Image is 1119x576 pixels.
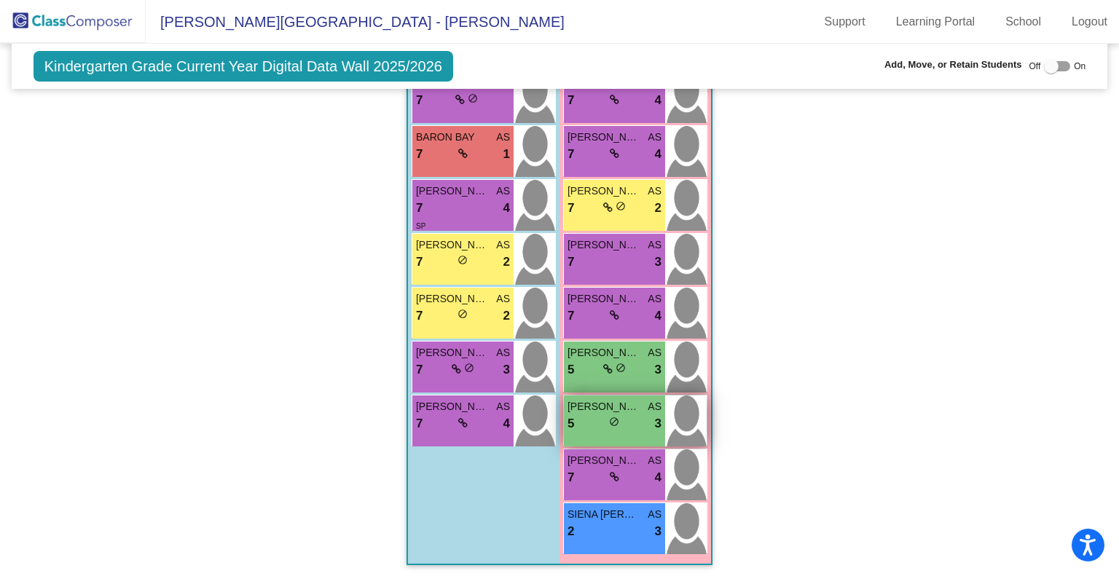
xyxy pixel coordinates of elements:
span: 2 [655,199,661,218]
a: Support [813,10,877,33]
span: AS [496,130,510,145]
span: 4 [655,91,661,110]
span: Off [1029,60,1040,73]
span: do_not_disturb_alt [458,309,468,319]
span: AS [648,291,661,307]
span: 7 [416,253,423,272]
span: [PERSON_NAME] [416,345,489,360]
span: On [1074,60,1085,73]
span: SIENA [PERSON_NAME] [568,507,640,522]
span: 1 [503,145,510,164]
span: AS [648,453,661,468]
span: 7 [416,199,423,218]
span: do_not_disturb_alt [464,363,474,373]
span: 4 [503,414,510,433]
span: AS [648,130,661,145]
span: 7 [416,91,423,110]
span: 7 [568,199,574,218]
span: 2 [568,522,574,541]
span: do_not_disturb_alt [458,255,468,265]
span: do_not_disturb_alt [616,201,626,211]
span: [PERSON_NAME] [416,237,489,253]
span: 7 [416,145,423,164]
span: [PERSON_NAME] [568,399,640,414]
span: Kindergarten Grade Current Year Digital Data Wall 2025/2026 [34,51,453,82]
span: AS [648,237,661,253]
span: BARON BAY [416,130,489,145]
a: School [994,10,1053,33]
span: 7 [416,360,423,379]
span: 5 [568,414,574,433]
span: [PERSON_NAME] [PERSON_NAME] [568,237,640,253]
span: 7 [568,468,574,487]
span: 3 [655,522,661,541]
span: AS [496,184,510,199]
span: 3 [655,253,661,272]
span: [PERSON_NAME][GEOGRAPHIC_DATA] - [PERSON_NAME] [146,10,565,33]
span: AS [648,507,661,522]
span: 4 [655,145,661,164]
span: AS [496,237,510,253]
span: 3 [503,360,510,379]
span: [PERSON_NAME] [PERSON_NAME] [568,345,640,360]
span: AS [496,345,510,360]
span: 7 [568,145,574,164]
span: [PERSON_NAME] [568,130,640,145]
span: AS [496,399,510,414]
span: 2 [503,307,510,326]
span: 4 [655,468,661,487]
span: AS [496,291,510,307]
span: 3 [655,414,661,433]
span: [PERSON_NAME] [416,184,489,199]
span: do_not_disturb_alt [616,363,626,373]
span: AS [648,345,661,360]
span: AS [648,399,661,414]
span: 7 [416,307,423,326]
span: [PERSON_NAME] [568,291,640,307]
span: do_not_disturb_alt [609,417,619,427]
span: 4 [503,199,510,218]
span: 7 [568,91,574,110]
span: do_not_disturb_alt [468,93,478,103]
span: 7 [416,414,423,433]
span: [PERSON_NAME] [568,184,640,199]
span: 7 [568,307,574,326]
span: 2 [503,253,510,272]
span: [PERSON_NAME] [568,453,640,468]
span: [PERSON_NAME] [416,291,489,307]
a: Logout [1060,10,1119,33]
span: Add, Move, or Retain Students [884,58,1022,72]
span: [PERSON_NAME] [416,399,489,414]
span: 7 [568,253,574,272]
span: 4 [655,307,661,326]
a: Learning Portal [884,10,987,33]
span: SP [416,222,425,230]
span: 3 [655,360,661,379]
span: 5 [568,360,574,379]
span: AS [648,184,661,199]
